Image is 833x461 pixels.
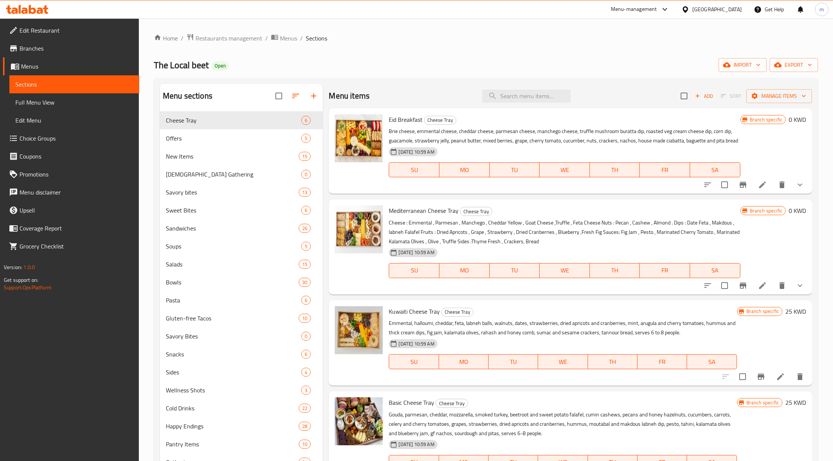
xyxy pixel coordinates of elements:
span: 6 [302,297,310,304]
button: TU [490,162,540,177]
span: Basic Cheese Tray [389,397,434,408]
div: [GEOGRAPHIC_DATA] [692,5,742,13]
div: Savory Bites [166,332,301,341]
button: delete [791,368,809,386]
span: Soups [166,242,301,251]
span: [DEMOGRAPHIC_DATA] Gathering [166,170,301,179]
button: SA [690,162,740,177]
div: Snacks [166,350,301,359]
span: Sides [166,368,301,377]
p: Emmental, halloumi, cheddar, feta, labneh balls, walnuts, dates, strawberries, dried apricots and... [389,319,737,337]
span: 6 [302,117,310,124]
span: 15 [299,261,310,268]
span: Add [694,92,714,100]
span: 10 [299,315,310,322]
button: MO [439,162,490,177]
span: Get support on: [4,275,38,285]
span: export [776,60,812,70]
button: Manage items [746,89,812,103]
span: 3 [302,387,310,394]
button: show more [791,176,809,194]
span: 6 [302,207,310,214]
a: Edit Restaurant [3,21,139,39]
button: WE [540,162,590,177]
span: Cheese Tray [436,399,468,408]
span: SU [392,265,436,276]
div: New Items15 [160,147,323,165]
p: Brie cheese, emmental cheese, cheddar cheese, parmesan cheese, manchego cheese, truffle mushroom ... [389,127,740,145]
a: Menus [3,57,139,75]
a: Home [154,34,178,43]
span: Full Menu View [15,98,133,107]
li: / [265,34,268,43]
div: Sides4 [160,363,323,381]
div: [DEMOGRAPHIC_DATA] Gathering0 [160,165,323,183]
button: import [719,58,767,72]
span: Sort sections [287,87,305,105]
div: Salads15 [160,255,323,273]
input: search [482,90,571,103]
span: Coupons [20,152,133,161]
svg: Show Choices [795,180,804,189]
div: Menu-management [611,5,657,14]
a: Choice Groups [3,129,139,147]
a: Branches [3,39,139,57]
span: TU [493,265,537,276]
button: SU [389,354,439,369]
div: Cheese Tray6 [160,111,323,129]
span: 28 [299,423,310,430]
h6: 25 KWD [785,306,806,317]
div: New Items [166,152,299,161]
span: Salads [166,260,299,269]
div: Offers [166,134,301,143]
span: 5 [302,243,310,250]
button: TH [590,263,640,278]
span: [DATE] 10:59 AM [395,249,437,256]
span: Upsell [20,206,133,215]
span: Select to update [717,278,732,293]
div: items [301,350,311,359]
li: / [300,34,303,43]
a: Restaurants management [186,33,262,43]
img: Mediterranean Cheese Tray [335,205,383,253]
span: Branch specific [743,399,782,406]
a: Grocery Checklist [3,237,139,255]
button: export [770,58,818,72]
span: Branches [20,44,133,53]
span: Cold Drinks [166,404,299,413]
span: Mediterranean Cheese Tray [389,205,459,216]
img: Eid Breakfast [335,114,383,162]
span: Select all sections [271,88,287,104]
h2: Menu items [329,90,370,102]
div: items [299,224,311,233]
li: / [181,34,183,43]
div: Pantry Items [166,440,299,449]
a: Coverage Report [3,219,139,237]
div: Sandwiches [166,224,299,233]
button: Branch-specific-item [752,368,770,386]
button: Add section [305,87,323,105]
span: Branch specific [747,207,785,214]
span: Cheese Tray [424,116,456,124]
svg: Show Choices [795,281,804,290]
span: Manage items [752,91,806,101]
a: Full Menu View [9,93,139,111]
div: items [299,152,311,161]
div: items [301,332,311,341]
div: Ramadan Gathering [166,170,301,179]
div: Pasta6 [160,291,323,309]
button: sort-choices [699,277,717,295]
div: items [301,386,311,395]
span: [DATE] 10:59 AM [395,340,437,347]
a: Edit Menu [9,111,139,129]
button: SA [687,354,737,369]
button: TH [590,162,640,177]
div: Happy Endings28 [160,417,323,435]
span: Sweet Bites [166,206,301,215]
span: Bowls [166,278,299,287]
span: The Local beet [154,57,209,73]
span: FR [643,265,687,276]
span: 0 [302,171,310,178]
